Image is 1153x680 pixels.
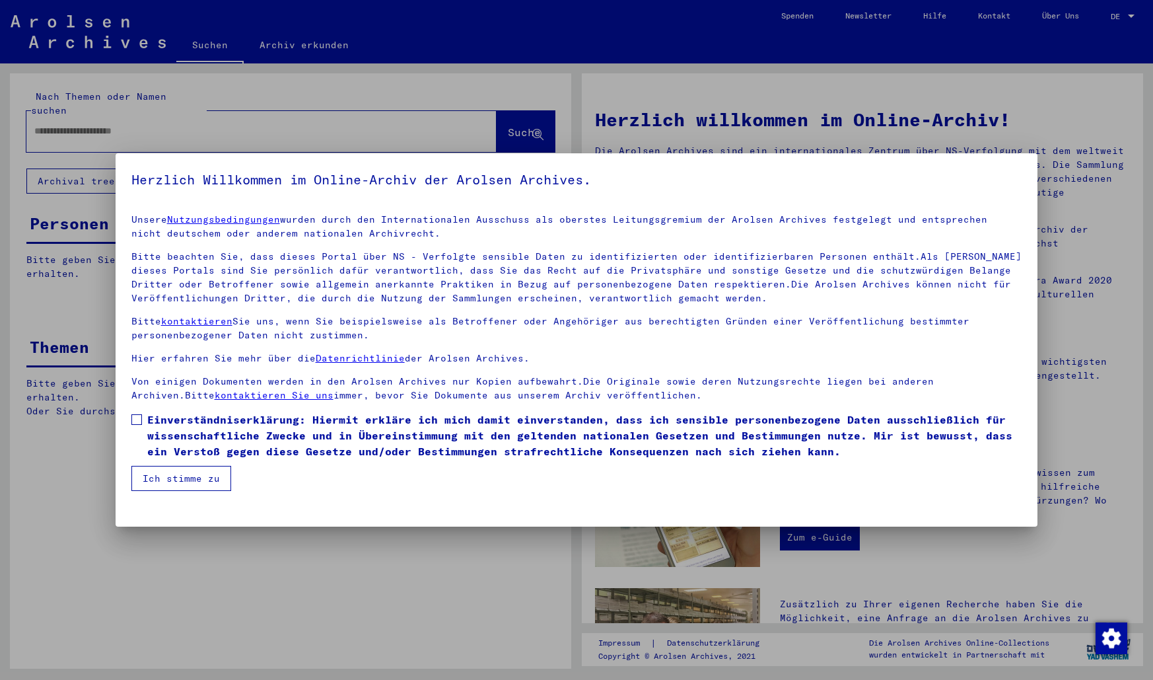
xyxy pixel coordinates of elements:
a: Nutzungsbedingungen [167,213,280,225]
a: kontaktieren Sie uns [215,389,333,401]
p: Von einigen Dokumenten werden in den Arolsen Archives nur Kopien aufbewahrt.Die Originale sowie d... [131,375,1022,402]
button: Ich stimme zu [131,466,231,491]
a: kontaktieren [161,315,232,327]
p: Unsere wurden durch den Internationalen Ausschuss als oberstes Leitungsgremium der Arolsen Archiv... [131,213,1022,241]
a: Datenrichtlinie [316,352,405,364]
span: Einverständniserklärung: Hiermit erkläre ich mich damit einverstanden, dass ich sensible personen... [147,412,1022,459]
p: Bitte beachten Sie, dass dieses Portal über NS - Verfolgte sensible Daten zu identifizierten oder... [131,250,1022,305]
img: Zustimmung ändern [1096,623,1127,654]
p: Bitte Sie uns, wenn Sie beispielsweise als Betroffener oder Angehöriger aus berechtigten Gründen ... [131,315,1022,342]
h5: Herzlich Willkommen im Online-Archiv der Arolsen Archives. [131,169,1022,190]
p: Hier erfahren Sie mehr über die der Arolsen Archives. [131,352,1022,365]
